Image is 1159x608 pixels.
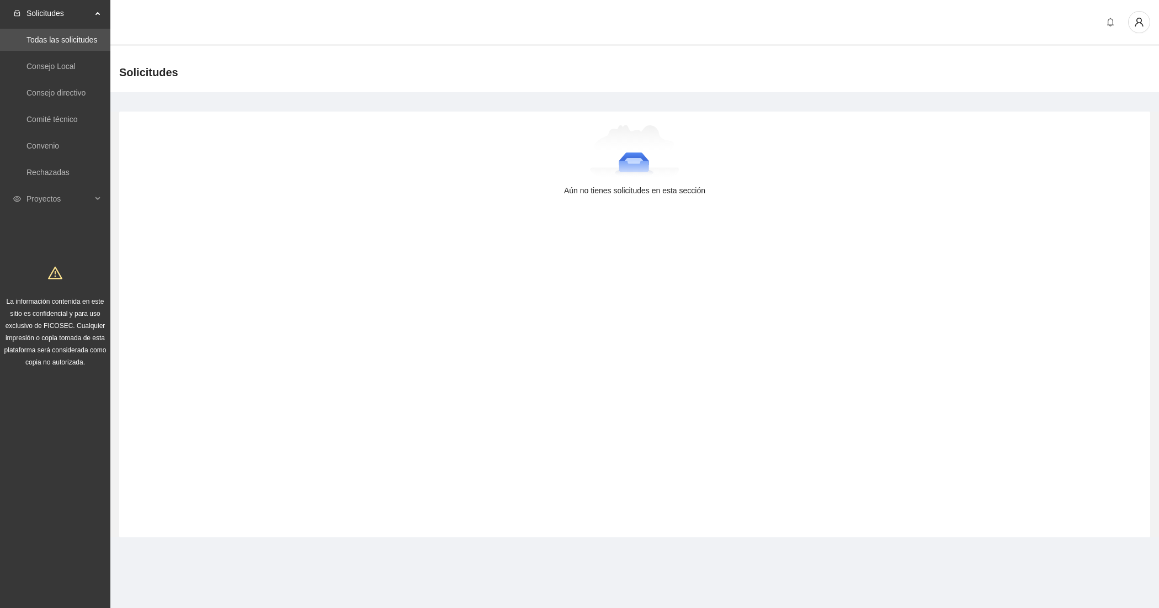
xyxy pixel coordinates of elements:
[119,64,178,81] span: Solicitudes
[590,125,680,180] img: Aún no tienes solicitudes en esta sección
[26,35,97,44] a: Todas las solicitudes
[1102,18,1119,27] span: bell
[26,88,86,97] a: Consejo directivo
[26,2,92,24] span: Solicitudes
[26,141,59,150] a: Convenio
[13,195,21,203] span: eye
[26,62,76,71] a: Consejo Local
[4,298,107,366] span: La información contenida en este sitio es confidencial y para uso exclusivo de FICOSEC. Cualquier...
[48,266,62,280] span: warning
[26,188,92,210] span: Proyectos
[1129,17,1150,27] span: user
[13,9,21,17] span: inbox
[26,168,70,177] a: Rechazadas
[137,184,1133,197] div: Aún no tienes solicitudes en esta sección
[1102,13,1119,31] button: bell
[1128,11,1150,33] button: user
[26,115,78,124] a: Comité técnico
